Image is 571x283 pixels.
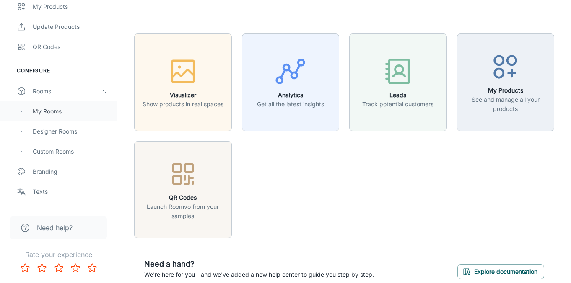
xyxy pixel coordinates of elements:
[144,258,374,270] h6: Need a hand?
[462,86,549,95] h6: My Products
[143,100,223,109] p: Show products in real spaces
[134,141,232,239] button: QR CodesLaunch Roomvo from your samples
[242,33,340,131] button: AnalyticsGet all the latest insights
[457,264,544,279] button: Explore documentation
[143,90,223,100] h6: Visualizer
[84,260,101,276] button: Rate 5 star
[67,260,84,276] button: Rate 4 star
[37,223,73,233] span: Need help?
[33,87,102,96] div: Rooms
[33,127,109,136] div: Designer Rooms
[462,95,549,113] p: See and manage all your products
[134,185,232,193] a: QR CodesLaunch Roomvo from your samples
[257,90,324,100] h6: Analytics
[144,270,374,279] p: We're here for you—and we've added a new help center to guide you step by step.
[362,100,433,109] p: Track potential customers
[140,202,226,221] p: Launch Roomvo from your samples
[134,33,232,131] button: VisualizerShow products in real spaces
[140,193,226,202] h6: QR Codes
[7,250,110,260] p: Rate your experience
[17,260,34,276] button: Rate 1 star
[349,33,447,131] button: LeadsTrack potential customers
[34,260,50,276] button: Rate 2 star
[33,2,109,11] div: My Products
[257,100,324,109] p: Get all the latest insights
[33,187,109,196] div: Texts
[362,90,433,100] h6: Leads
[33,167,109,176] div: Branding
[349,77,447,86] a: LeadsTrack potential customers
[33,22,109,31] div: Update Products
[33,107,109,116] div: My Rooms
[457,33,555,131] button: My ProductsSee and manage all your products
[242,77,340,86] a: AnalyticsGet all the latest insights
[457,267,544,275] a: Explore documentation
[33,147,109,156] div: Custom Rooms
[50,260,67,276] button: Rate 3 star
[457,77,555,86] a: My ProductsSee and manage all your products
[33,42,109,51] div: QR Codes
